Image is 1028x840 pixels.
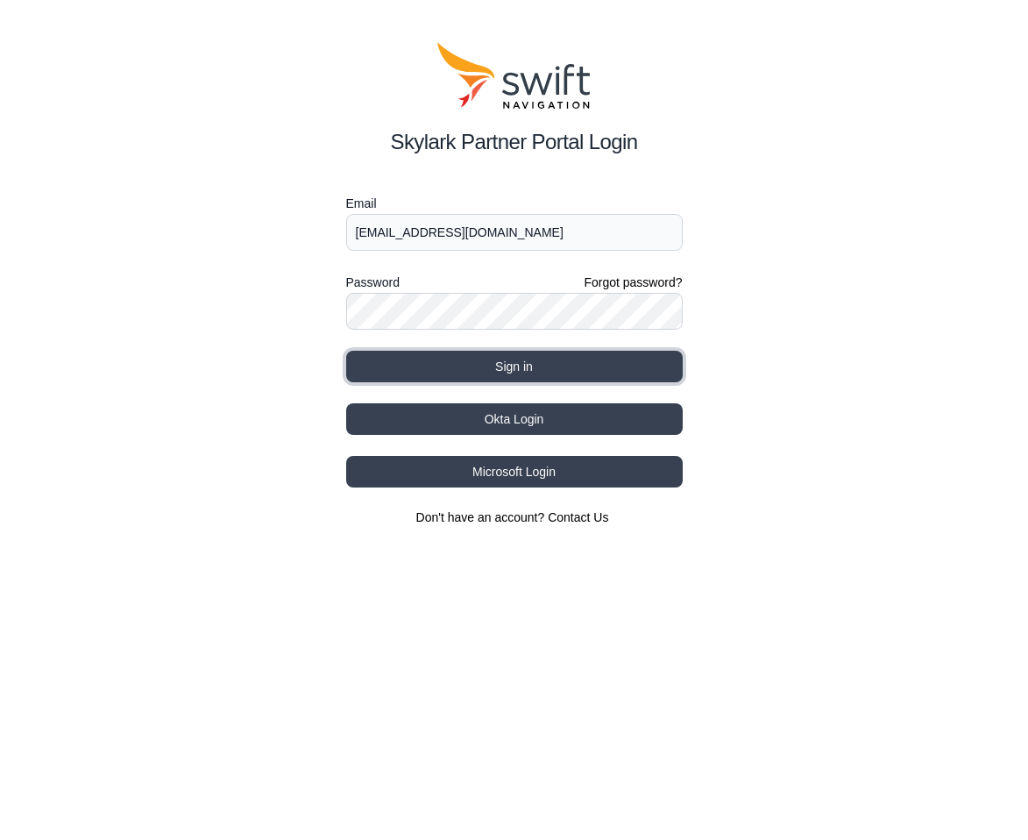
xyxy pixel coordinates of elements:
[346,193,683,214] label: Email
[346,509,683,526] section: Don't have an account?
[548,510,608,524] a: Contact Us
[346,456,683,488] button: Microsoft Login
[346,272,400,293] label: Password
[346,403,683,435] button: Okta Login
[584,274,682,291] a: Forgot password?
[346,351,683,382] button: Sign in
[346,126,683,158] h2: Skylark Partner Portal Login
